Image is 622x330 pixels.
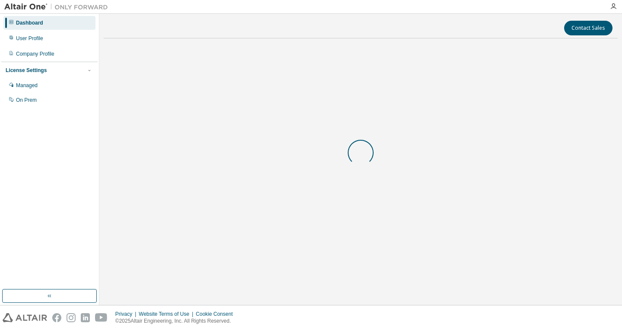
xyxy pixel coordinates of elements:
div: Privacy [115,311,139,317]
div: Cookie Consent [196,311,238,317]
img: altair_logo.svg [3,313,47,322]
img: youtube.svg [95,313,108,322]
div: Website Terms of Use [139,311,196,317]
img: linkedin.svg [81,313,90,322]
button: Contact Sales [564,21,612,35]
p: © 2025 Altair Engineering, Inc. All Rights Reserved. [115,317,238,325]
img: Altair One [4,3,112,11]
img: instagram.svg [67,313,76,322]
div: Dashboard [16,19,43,26]
div: Managed [16,82,38,89]
div: On Prem [16,97,37,104]
img: facebook.svg [52,313,61,322]
div: License Settings [6,67,47,74]
div: User Profile [16,35,43,42]
div: Company Profile [16,50,54,57]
